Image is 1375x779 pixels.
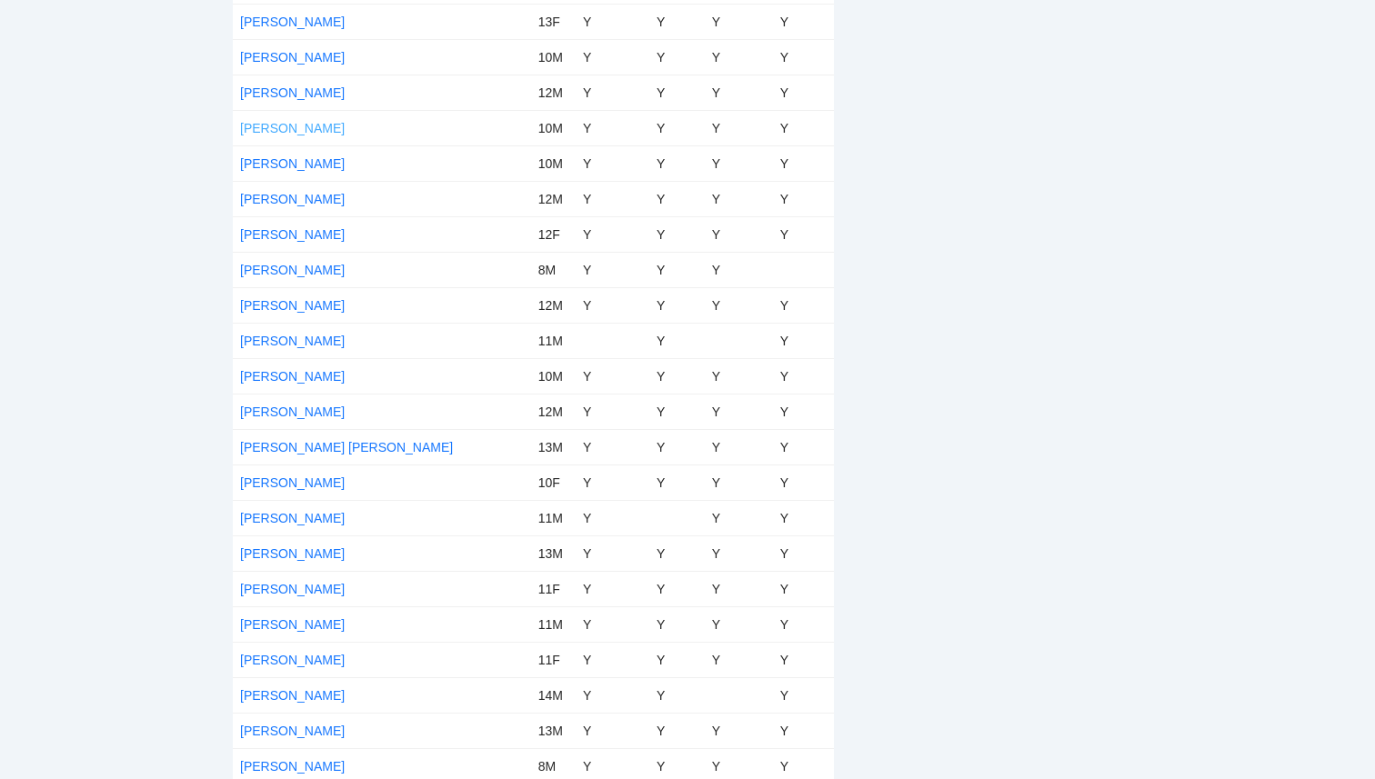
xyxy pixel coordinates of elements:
[773,110,835,145] td: Y
[649,358,705,394] td: Y
[576,464,649,500] td: Y
[705,571,773,606] td: Y
[240,263,345,277] a: [PERSON_NAME]
[773,181,835,216] td: Y
[705,75,773,110] td: Y
[240,121,345,135] a: [PERSON_NAME]
[705,642,773,677] td: Y
[576,571,649,606] td: Y
[773,4,835,39] td: Y
[705,535,773,571] td: Y
[649,216,705,252] td: Y
[649,642,705,677] td: Y
[240,688,345,703] a: [PERSON_NAME]
[705,252,773,287] td: Y
[649,713,705,748] td: Y
[576,606,649,642] td: Y
[240,85,345,100] a: [PERSON_NAME]
[576,216,649,252] td: Y
[240,617,345,632] a: [PERSON_NAME]
[576,535,649,571] td: Y
[240,475,345,490] a: [PERSON_NAME]
[240,298,345,313] a: [PERSON_NAME]
[531,464,576,500] td: 10F
[240,50,345,65] a: [PERSON_NAME]
[576,677,649,713] td: Y
[576,358,649,394] td: Y
[240,227,345,242] a: [PERSON_NAME]
[773,713,835,748] td: Y
[531,181,576,216] td: 12M
[649,110,705,145] td: Y
[773,500,835,535] td: Y
[576,75,649,110] td: Y
[705,4,773,39] td: Y
[773,75,835,110] td: Y
[649,39,705,75] td: Y
[649,75,705,110] td: Y
[773,216,835,252] td: Y
[649,429,705,464] td: Y
[773,464,835,500] td: Y
[576,394,649,429] td: Y
[576,181,649,216] td: Y
[705,216,773,252] td: Y
[705,358,773,394] td: Y
[240,404,345,419] a: [PERSON_NAME]
[705,500,773,535] td: Y
[531,606,576,642] td: 11M
[531,287,576,323] td: 12M
[773,429,835,464] td: Y
[649,606,705,642] td: Y
[576,252,649,287] td: Y
[240,653,345,667] a: [PERSON_NAME]
[649,252,705,287] td: Y
[773,287,835,323] td: Y
[531,500,576,535] td: 11M
[649,145,705,181] td: Y
[240,15,345,29] a: [PERSON_NAME]
[531,713,576,748] td: 13M
[576,145,649,181] td: Y
[773,358,835,394] td: Y
[240,582,345,596] a: [PERSON_NAME]
[705,429,773,464] td: Y
[576,429,649,464] td: Y
[531,252,576,287] td: 8M
[531,642,576,677] td: 11F
[240,759,345,774] a: [PERSON_NAME]
[240,440,453,454] a: [PERSON_NAME] [PERSON_NAME]
[649,677,705,713] td: Y
[531,535,576,571] td: 13M
[773,606,835,642] td: Y
[576,39,649,75] td: Y
[705,713,773,748] td: Y
[649,323,705,358] td: Y
[773,145,835,181] td: Y
[773,642,835,677] td: Y
[705,606,773,642] td: Y
[705,181,773,216] td: Y
[773,571,835,606] td: Y
[576,4,649,39] td: Y
[531,75,576,110] td: 12M
[240,334,345,348] a: [PERSON_NAME]
[240,156,345,171] a: [PERSON_NAME]
[649,535,705,571] td: Y
[240,192,345,206] a: [PERSON_NAME]
[240,511,345,525] a: [PERSON_NAME]
[576,713,649,748] td: Y
[576,287,649,323] td: Y
[649,4,705,39] td: Y
[531,39,576,75] td: 10M
[649,181,705,216] td: Y
[705,110,773,145] td: Y
[240,546,345,561] a: [PERSON_NAME]
[576,642,649,677] td: Y
[531,216,576,252] td: 12F
[240,724,345,738] a: [PERSON_NAME]
[705,464,773,500] td: Y
[649,571,705,606] td: Y
[773,394,835,429] td: Y
[773,677,835,713] td: Y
